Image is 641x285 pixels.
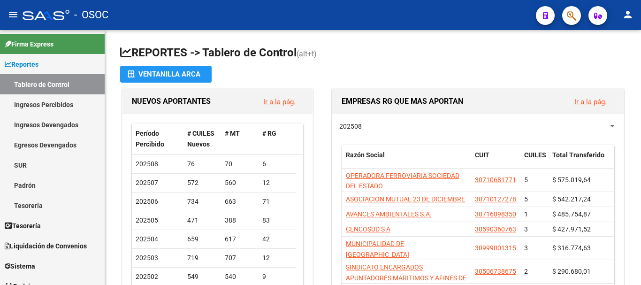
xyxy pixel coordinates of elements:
datatable-header-cell: # MT [221,123,259,154]
datatable-header-cell: Razón Social [342,145,471,176]
div: 540 [225,271,255,282]
div: 12 [262,253,292,263]
span: 202504 [136,235,158,243]
span: 202502 [136,273,158,280]
span: AVANCES AMBIENTALES S.A. [346,210,432,218]
span: 5 [524,195,528,203]
span: ASOCIACION MUTUAL 23 DE DICIEMBRE [346,195,465,203]
mat-icon: person [622,9,633,20]
div: 9 [262,271,292,282]
span: # RG [262,130,276,137]
iframe: Intercom live chat [609,253,632,276]
datatable-header-cell: Total Transferido [549,145,614,176]
span: Tesorería [5,221,41,231]
span: $ 485.754,87 [552,210,591,218]
div: 707 [225,253,255,263]
mat-icon: menu [8,9,19,20]
span: 30590360763 [475,225,516,233]
h1: REPORTES -> Tablero de Control [120,45,626,62]
span: 30710127278 [475,195,516,203]
span: Razón Social [346,151,385,159]
span: Total Transferido [552,151,604,159]
span: $ 290.680,01 [552,268,591,275]
span: Liquidación de Convenios [5,241,87,251]
div: 71 [262,196,292,207]
span: Reportes [5,59,38,69]
span: 30999001315 [475,244,516,252]
button: Ir a la pág. [256,93,303,110]
span: Firma Express [5,39,53,49]
div: 617 [225,234,255,245]
div: 76 [187,159,217,169]
div: 719 [187,253,217,263]
datatable-header-cell: # RG [259,123,296,154]
div: 734 [187,196,217,207]
span: 202508 [339,123,362,130]
span: 30716098350 [475,210,516,218]
span: 30506738675 [475,268,516,275]
span: EMPRESAS RG QUE MAS APORTAN [342,97,463,106]
span: CENCOSUD S A [346,225,390,233]
span: CUIT [475,151,489,159]
a: Ir a la pág. [263,98,296,106]
span: $ 542.217,24 [552,195,591,203]
div: Ventanilla ARCA [128,66,204,83]
span: $ 575.019,64 [552,176,591,184]
span: 5 [524,176,528,184]
div: 388 [225,215,255,226]
span: Sistema [5,261,35,271]
span: 30710681771 [475,176,516,184]
span: # CUILES Nuevos [187,130,214,148]
span: 3 [524,225,528,233]
span: 202503 [136,254,158,262]
span: 1 [524,210,528,218]
span: NUEVOS APORTANTES [132,97,211,106]
span: 202508 [136,160,158,168]
span: (alt+t) [297,49,317,58]
datatable-header-cell: CUIT [471,145,520,176]
span: CUILES [524,151,546,159]
div: 659 [187,234,217,245]
span: OPERADORA FERROVIARIA SOCIEDAD DEL ESTADO [346,172,459,190]
datatable-header-cell: Período Percibido [132,123,183,154]
div: 560 [225,177,255,188]
div: 70 [225,159,255,169]
div: 471 [187,215,217,226]
a: Ir a la pág. [574,98,607,106]
div: 663 [225,196,255,207]
span: Período Percibido [136,130,164,148]
datatable-header-cell: CUILES [520,145,549,176]
div: 42 [262,234,292,245]
span: - OSOC [74,5,108,25]
span: MUNICIPALIDAD DE [GEOGRAPHIC_DATA] [346,240,409,258]
div: 83 [262,215,292,226]
div: 12 [262,177,292,188]
button: Ventanilla ARCA [120,66,212,83]
div: 572 [187,177,217,188]
span: 202506 [136,198,158,205]
span: 202507 [136,179,158,186]
span: $ 316.774,63 [552,244,591,252]
span: 3 [524,244,528,252]
span: # MT [225,130,240,137]
datatable-header-cell: # CUILES Nuevos [183,123,221,154]
div: 549 [187,271,217,282]
button: Ir a la pág. [567,93,614,110]
span: 2 [524,268,528,275]
span: $ 427.971,52 [552,225,591,233]
span: 202505 [136,216,158,224]
div: 6 [262,159,292,169]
